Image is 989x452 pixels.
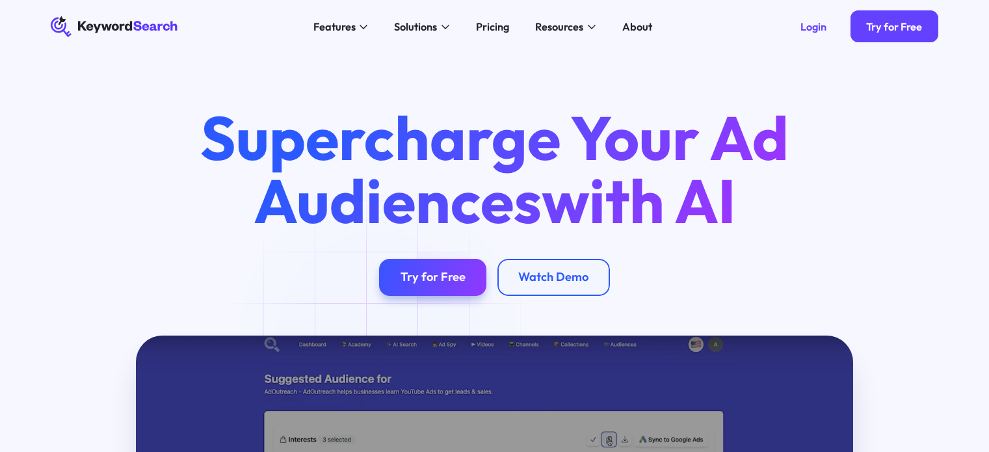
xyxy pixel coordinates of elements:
[313,19,356,35] div: Features
[476,19,509,35] div: Pricing
[394,19,437,35] div: Solutions
[401,270,466,285] div: Try for Free
[518,270,588,285] div: Watch Demo
[535,19,583,35] div: Resources
[542,162,736,239] span: with AI
[622,19,652,35] div: About
[784,10,842,42] a: Login
[176,106,813,232] h1: Supercharge Your Ad Audiences
[614,16,660,38] a: About
[800,20,826,33] div: Login
[851,10,938,42] a: Try for Free
[866,20,922,33] div: Try for Free
[379,259,486,296] a: Try for Free
[468,16,517,38] a: Pricing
